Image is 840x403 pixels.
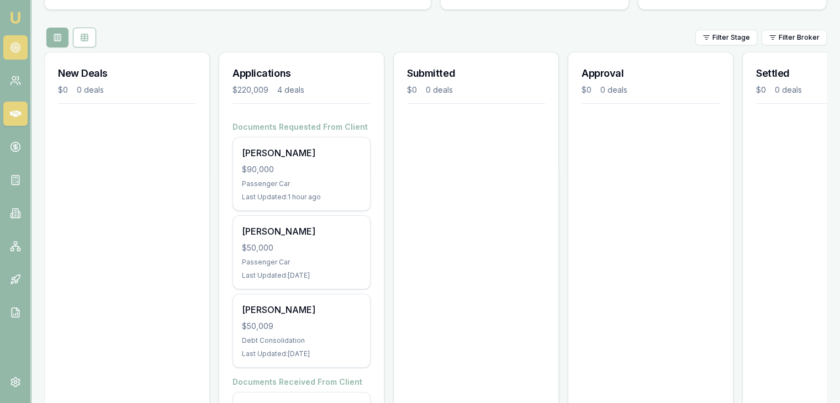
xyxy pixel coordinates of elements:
div: $0 [582,84,591,96]
div: 0 deals [426,84,453,96]
div: 4 deals [277,84,304,96]
div: 0 deals [600,84,627,96]
div: Passenger Car [242,179,361,188]
div: Passenger Car [242,258,361,267]
div: 0 deals [77,84,104,96]
span: Filter Broker [779,33,820,42]
span: Filter Stage [712,33,750,42]
div: [PERSON_NAME] [242,303,361,316]
div: [PERSON_NAME] [242,225,361,238]
div: $90,000 [242,164,361,175]
div: [PERSON_NAME] [242,146,361,160]
h3: Approval [582,66,720,81]
div: $50,009 [242,321,361,332]
img: emu-icon-u.png [9,11,22,24]
button: Filter Broker [762,30,827,45]
h3: New Deals [58,66,196,81]
h4: Documents Requested From Client [233,121,371,132]
h3: Submitted [407,66,545,81]
div: $0 [58,84,68,96]
div: $0 [756,84,766,96]
div: 0 deals [775,84,802,96]
button: Filter Stage [695,30,757,45]
div: Last Updated: 1 hour ago [242,193,361,201]
div: $50,000 [242,242,361,253]
div: Last Updated: [DATE] [242,349,361,358]
div: Last Updated: [DATE] [242,271,361,280]
div: $220,009 [233,84,268,96]
div: Debt Consolidation [242,336,361,345]
div: $0 [407,84,417,96]
h4: Documents Received From Client [233,377,371,388]
h3: Applications [233,66,371,81]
